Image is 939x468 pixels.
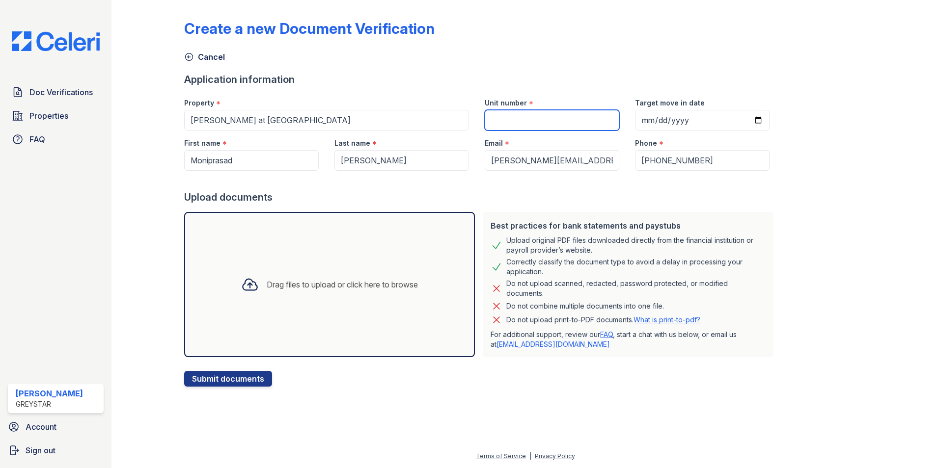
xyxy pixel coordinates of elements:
div: Upload original PDF files downloaded directly from the financial institution or payroll provider’... [506,235,766,255]
a: FAQ [8,130,104,149]
label: Last name [334,138,370,148]
a: What is print-to-pdf? [634,315,700,324]
a: FAQ [600,330,613,338]
label: Email [485,138,503,148]
div: [PERSON_NAME] [16,388,83,399]
label: First name [184,138,221,148]
img: CE_Logo_Blue-a8612792a0a2168367f1c8372b55b34899dd931a85d93a1a3d3e32e68fde9ad4.png [4,31,108,51]
span: Account [26,421,56,433]
div: Best practices for bank statements and paystubs [491,220,766,232]
a: [EMAIL_ADDRESS][DOMAIN_NAME] [497,340,610,348]
div: Application information [184,73,777,86]
a: Sign out [4,441,108,460]
span: FAQ [29,133,45,145]
div: Do not combine multiple documents into one file. [506,300,664,312]
div: Upload documents [184,190,777,204]
a: Account [4,417,108,437]
div: Do not upload scanned, redacted, password protected, or modified documents. [506,279,766,298]
label: Property [184,98,214,108]
a: Terms of Service [476,452,526,460]
p: For additional support, review our , start a chat with us below, or email us at [491,330,766,349]
div: | [529,452,531,460]
label: Phone [635,138,657,148]
label: Unit number [485,98,527,108]
p: Do not upload print-to-PDF documents. [506,315,700,325]
label: Target move in date [635,98,705,108]
div: Correctly classify the document type to avoid a delay in processing your application. [506,257,766,277]
a: Cancel [184,51,225,63]
div: Create a new Document Verification [184,20,435,37]
button: Submit documents [184,371,272,387]
a: Privacy Policy [535,452,575,460]
div: Greystar [16,399,83,409]
span: Sign out [26,444,55,456]
a: Properties [8,106,104,126]
span: Doc Verifications [29,86,93,98]
div: Drag files to upload or click here to browse [267,279,418,290]
span: Properties [29,110,68,122]
a: Doc Verifications [8,82,104,102]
